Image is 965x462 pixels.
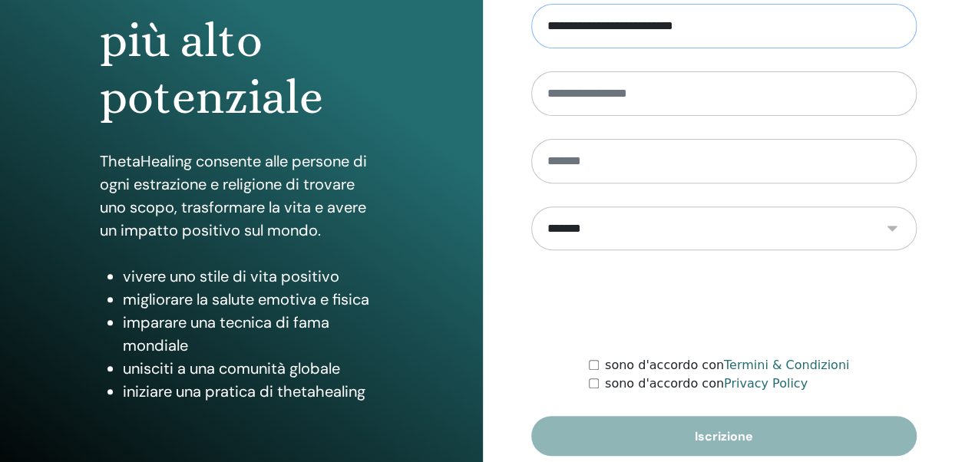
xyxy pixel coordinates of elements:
[724,376,808,391] a: Privacy Policy
[724,358,849,372] a: Termini & Condizioni
[607,273,841,333] iframe: reCAPTCHA
[100,150,383,242] p: ThetaHealing consente alle persone di ogni estrazione e religione di trovare uno scopo, trasforma...
[123,311,383,357] li: imparare una tecnica di fama mondiale
[605,375,808,393] label: sono d'accordo con
[123,357,383,380] li: unisciti a una comunità globale
[123,288,383,311] li: migliorare la salute emotiva e fisica
[123,265,383,288] li: vivere uno stile di vita positivo
[123,380,383,403] li: iniziare una pratica di thetahealing
[605,356,849,375] label: sono d'accordo con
